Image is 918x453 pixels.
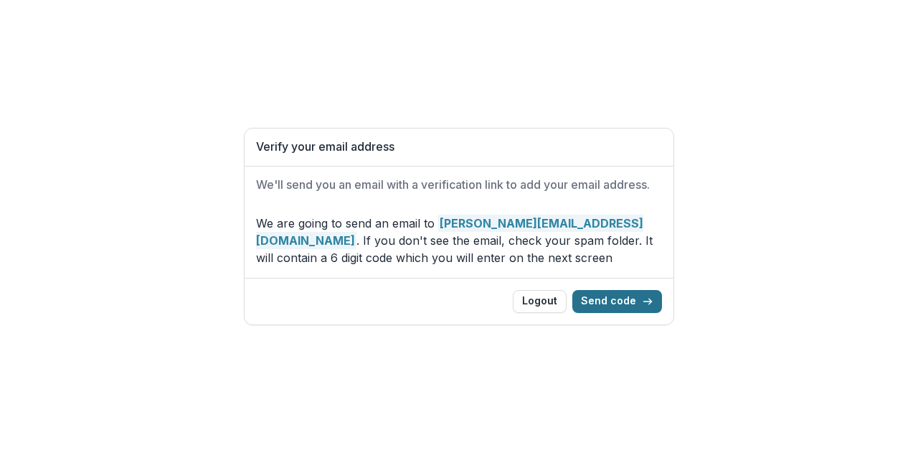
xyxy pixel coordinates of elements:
button: Logout [513,290,567,313]
strong: [PERSON_NAME][EMAIL_ADDRESS][DOMAIN_NAME] [256,215,643,249]
p: We are going to send an email to . If you don't see the email, check your spam folder. It will co... [256,215,662,266]
h1: Verify your email address [256,140,662,154]
button: Send code [572,290,662,313]
h2: We'll send you an email with a verification link to add your email address. [256,178,662,192]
